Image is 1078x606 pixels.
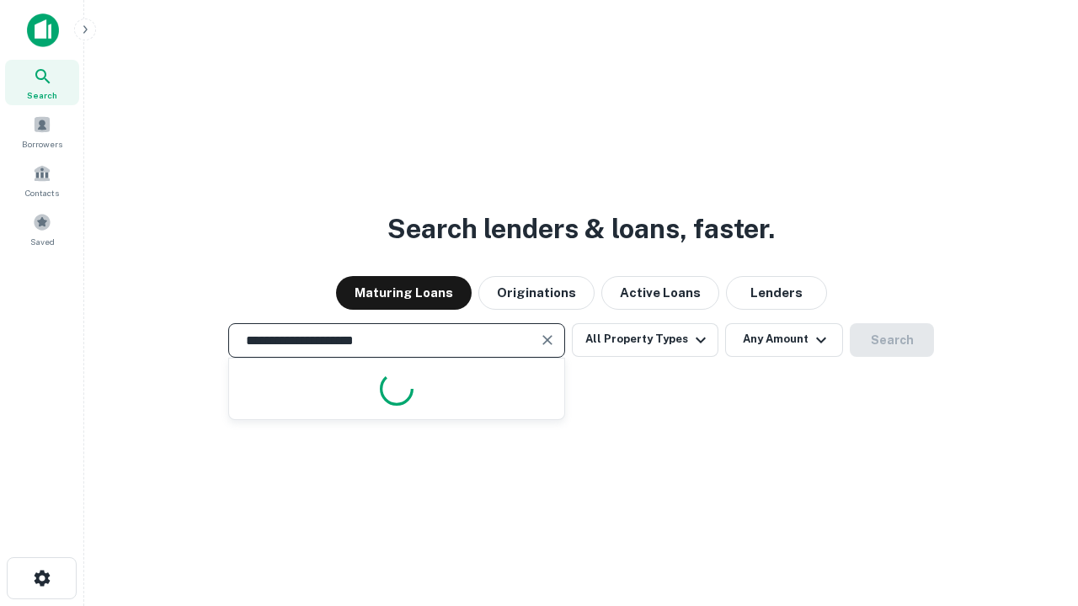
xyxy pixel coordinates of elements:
[601,276,719,310] button: Active Loans
[5,157,79,203] a: Contacts
[5,206,79,252] a: Saved
[25,186,59,199] span: Contacts
[30,235,55,248] span: Saved
[5,109,79,154] a: Borrowers
[994,471,1078,552] iframe: Chat Widget
[387,209,775,249] h3: Search lenders & loans, faster.
[536,328,559,352] button: Clear
[478,276,595,310] button: Originations
[27,88,57,102] span: Search
[5,60,79,105] a: Search
[572,323,718,357] button: All Property Types
[27,13,59,47] img: capitalize-icon.png
[725,323,843,357] button: Any Amount
[336,276,472,310] button: Maturing Loans
[726,276,827,310] button: Lenders
[22,137,62,151] span: Borrowers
